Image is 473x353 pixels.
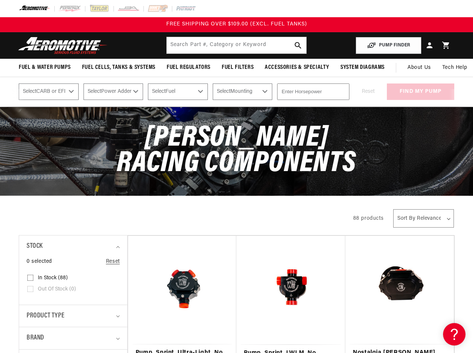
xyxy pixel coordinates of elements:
[117,124,356,179] span: [PERSON_NAME] Racing Components
[213,83,273,100] select: Mounting
[27,327,120,349] summary: Brand (0 selected)
[166,21,307,27] span: FREE SHIPPING OVER $109.00 (EXCL. FUEL TANKS)
[335,59,390,76] summary: System Diagrams
[27,235,120,258] summary: Stock (0 selected)
[222,64,254,71] span: Fuel Filters
[265,64,329,71] span: Accessories & Specialty
[148,83,208,100] select: Fuel
[167,64,210,71] span: Fuel Regulators
[407,65,431,70] span: About Us
[38,275,68,282] span: In stock (88)
[38,286,76,293] span: Out of stock (0)
[216,59,259,76] summary: Fuel Filters
[19,83,79,100] select: CARB or EFI
[16,37,110,54] img: Aeromotive
[259,59,335,76] summary: Accessories & Specialty
[27,241,43,252] span: Stock
[167,37,306,54] input: Search by Part Number, Category or Keyword
[402,59,437,77] a: About Us
[353,216,384,221] span: 88 products
[161,59,216,76] summary: Fuel Regulators
[19,64,71,71] span: Fuel & Water Pumps
[27,311,64,322] span: Product type
[76,59,161,76] summary: Fuel Cells, Tanks & Systems
[84,83,143,100] select: Power Adder
[356,37,421,54] button: PUMP FINDER
[27,258,52,266] span: 0 selected
[13,59,76,76] summary: Fuel & Water Pumps
[277,83,349,100] input: Enter Horsepower
[437,59,473,77] summary: Tech Help
[27,333,44,344] span: Brand
[106,258,120,266] a: Reset
[340,64,385,71] span: System Diagrams
[290,37,306,54] button: search button
[442,64,467,72] span: Tech Help
[27,305,120,327] summary: Product type (0 selected)
[82,64,155,71] span: Fuel Cells, Tanks & Systems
